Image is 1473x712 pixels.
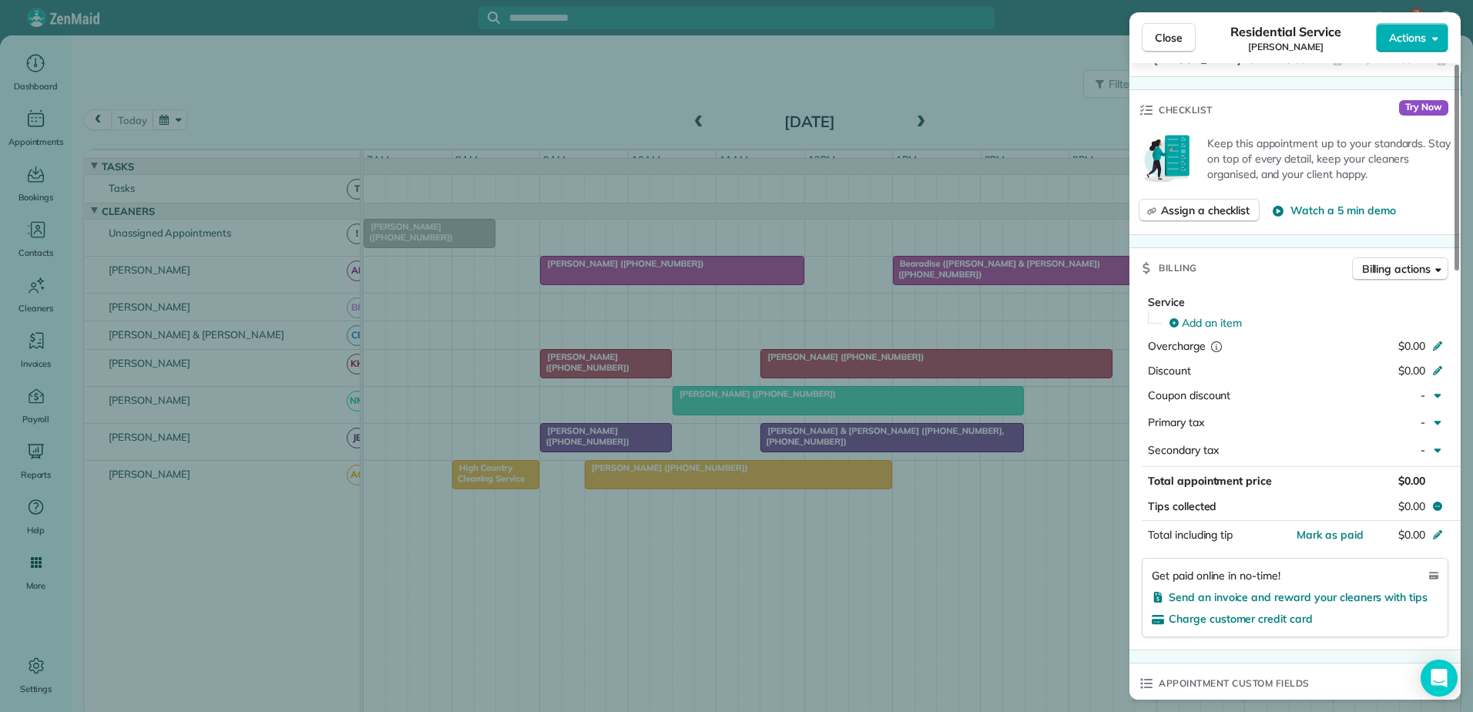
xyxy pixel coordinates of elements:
[1290,203,1395,218] span: Watch a 5 min demo
[1272,203,1395,218] button: Watch a 5 min demo
[1152,568,1280,583] span: Get paid online in no-time!
[1182,315,1242,331] span: Add an item
[1399,100,1448,116] span: Try Now
[1389,30,1426,45] span: Actions
[1398,528,1425,542] span: $0.00
[1169,612,1313,626] span: Charge customer credit card
[1398,364,1425,378] span: $0.00
[1148,443,1219,457] span: Secondary tax
[1148,474,1272,488] span: Total appointment price
[1148,499,1216,514] span: Tips collected
[1160,311,1448,335] button: Add an item
[1148,295,1185,309] span: Service
[1421,443,1425,457] span: -
[1159,102,1213,118] span: Checklist
[1230,22,1340,41] span: Residential Service
[1362,261,1431,277] span: Billing actions
[1155,30,1183,45] span: Close
[1148,338,1281,354] div: Overcharge
[1398,499,1425,514] span: $0.00
[1161,203,1250,218] span: Assign a checklist
[1248,41,1324,53] span: [PERSON_NAME]
[1148,528,1233,542] span: Total including tip
[1159,676,1310,691] span: Appointment custom fields
[1398,474,1425,488] span: $0.00
[1148,364,1191,378] span: Discount
[1421,415,1425,429] span: -
[1297,528,1364,542] span: Mark as paid
[1139,199,1260,222] button: Assign a checklist
[1207,136,1451,182] p: Keep this appointment up to your standards. Stay on top of every detail, keep your cleaners organ...
[1398,339,1425,353] span: $0.00
[1421,388,1425,402] span: -
[1142,495,1448,517] button: Tips collected$0.00
[1169,590,1428,604] span: Send an invoice and reward your cleaners with tips
[1297,527,1364,542] button: Mark as paid
[1421,660,1458,697] div: Open Intercom Messenger
[1148,415,1204,429] span: Primary tax
[1148,388,1230,402] span: Coupon discount
[1159,260,1197,276] span: Billing
[1142,23,1196,52] button: Close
